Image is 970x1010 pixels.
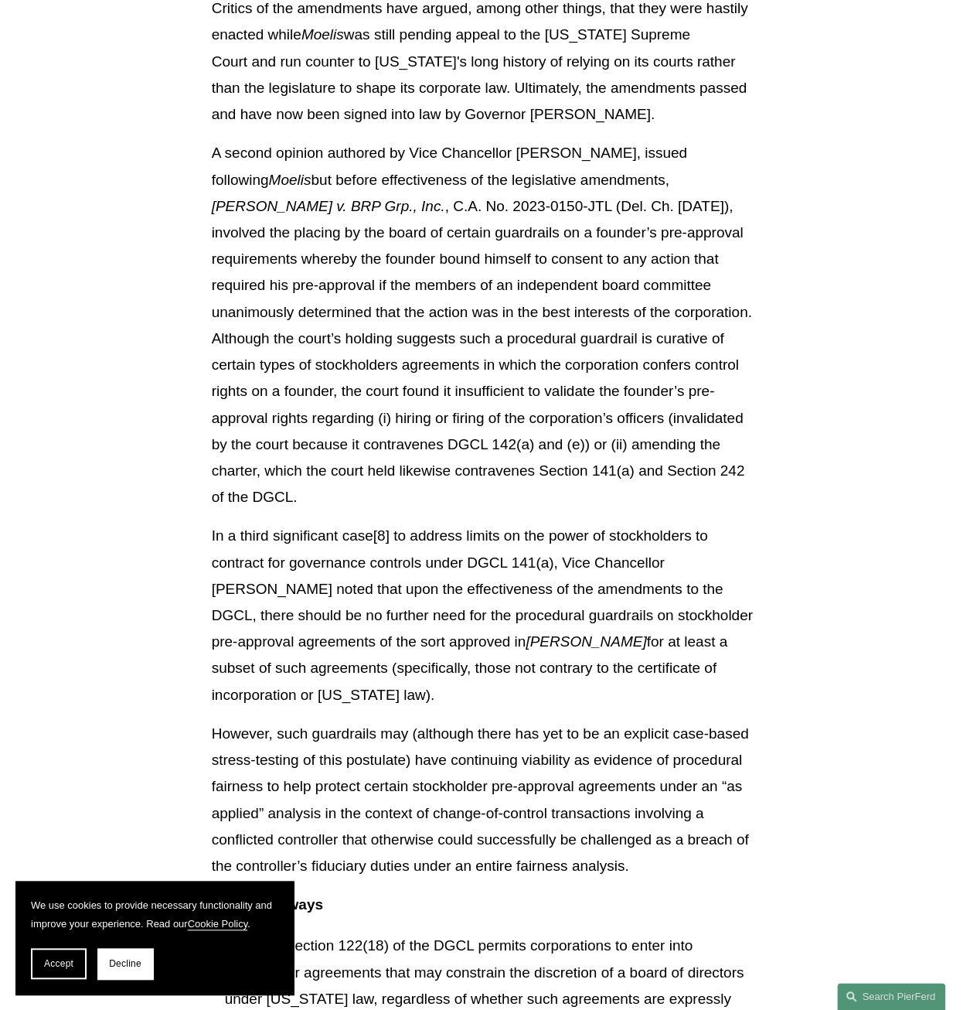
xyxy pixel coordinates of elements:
em: Moelis [301,26,344,43]
em: [PERSON_NAME] v. BRP Grp., Inc. [212,198,445,214]
em: Moelis [269,172,311,188]
p: We use cookies to provide necessary functionality and improve your experience. Read our . [31,896,278,933]
button: Accept [31,948,87,979]
button: Decline [97,948,153,979]
a: Cookie Policy [188,918,248,930]
span: Accept [44,958,73,969]
em: [PERSON_NAME] [526,633,646,650]
span: Decline [109,958,141,969]
p: However, such guardrails may (although there has yet to be an explicit case-based stress-testing ... [212,721,759,879]
section: Cookie banner [15,881,294,995]
p: In a third significant case[8] to address limits on the power of stockholders to contract for gov... [212,523,759,708]
a: Search this site [837,983,945,1010]
p: A second opinion authored by Vice Chancellor [PERSON_NAME], issued following but before effective... [212,140,759,510]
